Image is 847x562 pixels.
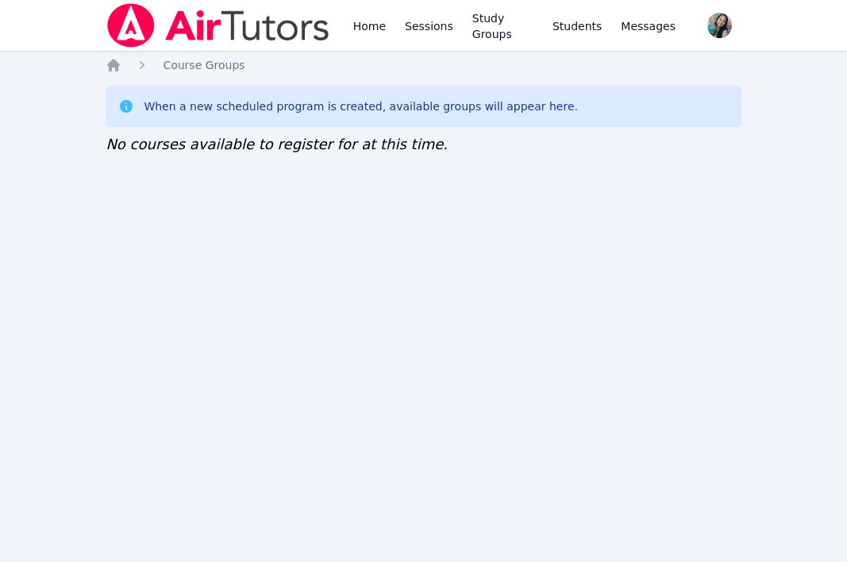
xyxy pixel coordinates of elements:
[163,57,244,73] a: Course Groups
[106,3,330,48] img: Air Tutors
[621,18,676,34] span: Messages
[106,136,448,152] span: No courses available to register for at this time.
[106,57,741,73] nav: Breadcrumb
[163,59,244,71] span: Course Groups
[144,98,578,114] div: When a new scheduled program is created, available groups will appear here.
